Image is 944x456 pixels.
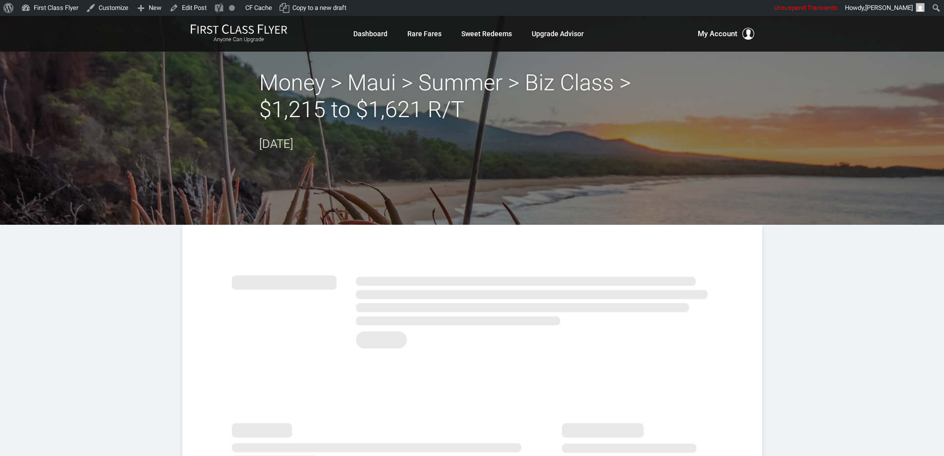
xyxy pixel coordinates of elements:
[232,264,713,354] img: summary.svg
[190,36,287,43] small: Anyone Can Upgrade
[774,4,837,11] span: Unsuspend Transients
[259,69,685,123] h2: Money > Maui > Summer > Biz Class > $1,215 to $1,621 R/T
[865,4,913,11] span: [PERSON_NAME]
[259,137,293,151] time: [DATE]
[353,25,388,43] a: Dashboard
[190,24,287,44] a: First Class FlyerAnyone Can Upgrade
[698,28,737,40] span: My Account
[190,24,287,34] img: First Class Flyer
[532,25,584,43] a: Upgrade Advisor
[698,28,754,40] button: My Account
[461,25,512,43] a: Sweet Redeems
[407,25,442,43] a: Rare Fares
